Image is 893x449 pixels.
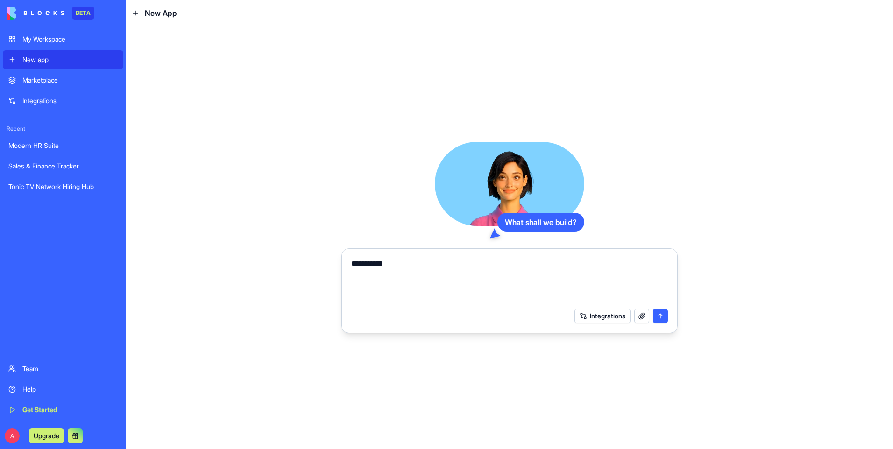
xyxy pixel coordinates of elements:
[22,55,118,64] div: New app
[3,157,123,175] a: Sales & Finance Tracker
[3,71,123,90] a: Marketplace
[29,431,64,440] a: Upgrade
[22,364,118,373] div: Team
[22,96,118,105] div: Integrations
[497,213,584,232] div: What shall we build?
[22,35,118,44] div: My Workspace
[574,309,631,323] button: Integrations
[29,428,64,443] button: Upgrade
[22,76,118,85] div: Marketplace
[3,50,123,69] a: New app
[72,7,94,20] div: BETA
[3,177,123,196] a: Tonic TV Network Hiring Hub
[22,405,118,414] div: Get Started
[3,380,123,399] a: Help
[8,182,118,191] div: Tonic TV Network Hiring Hub
[22,385,118,394] div: Help
[5,428,20,443] span: A
[7,7,94,20] a: BETA
[3,30,123,49] a: My Workspace
[3,400,123,419] a: Get Started
[3,136,123,155] a: Modern HR Suite
[3,91,123,110] a: Integrations
[3,359,123,378] a: Team
[8,161,118,171] div: Sales & Finance Tracker
[3,125,123,133] span: Recent
[145,7,177,19] span: New App
[7,7,64,20] img: logo
[8,141,118,150] div: Modern HR Suite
